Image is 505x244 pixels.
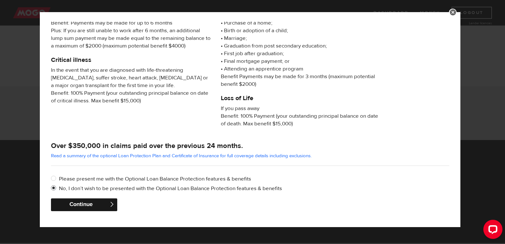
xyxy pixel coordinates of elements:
[51,141,449,150] h4: Over $350,000 in claims paid over the previous 24 months.
[51,175,59,183] input: Please present me with the Optional Loan Balance Protection features & benefits
[51,66,211,105] span: In the event that you are diagnosed with life-threatening [MEDICAL_DATA], suffer stroke, heart at...
[51,185,59,193] input: No, I don’t wish to be presented with the Optional Loan Balance Protection features & benefits
[51,56,211,64] h5: Critical illness
[221,4,381,88] p: • Retirement from employment; • Purchase of a home; • Birth or adoption of a child; • Marriage; •...
[51,153,312,159] a: Read a summary of the optional Loan Protection Plan and Certificate of Insurance for full coverag...
[59,185,449,192] label: No, I don’t wish to be presented with the Optional Loan Balance Protection features & benefits
[109,202,115,207] span: 
[221,94,381,102] h5: Loss of Life
[51,198,117,211] button: Continue
[478,217,505,244] iframe: LiveChat chat widget
[59,175,449,183] label: Please present me with the Optional Loan Balance Protection features & benefits
[51,4,211,50] span: In the event that you sustain an injury or illness that prevents you from working for ten consecu...
[221,105,381,128] span: If you pass away Benefit: 100% Payment (your outstanding principal balance on date of death. Max ...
